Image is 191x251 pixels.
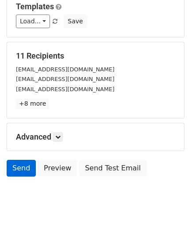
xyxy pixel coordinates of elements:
[38,160,77,177] a: Preview
[16,51,175,61] h5: 11 Recipients
[16,76,115,82] small: [EMAIL_ADDRESS][DOMAIN_NAME]
[16,86,115,92] small: [EMAIL_ADDRESS][DOMAIN_NAME]
[16,132,175,142] h5: Advanced
[16,2,54,11] a: Templates
[79,160,146,177] a: Send Test Email
[7,160,36,177] a: Send
[147,209,191,251] iframe: Chat Widget
[64,15,87,28] button: Save
[16,98,49,109] a: +8 more
[16,15,50,28] a: Load...
[16,66,115,73] small: [EMAIL_ADDRESS][DOMAIN_NAME]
